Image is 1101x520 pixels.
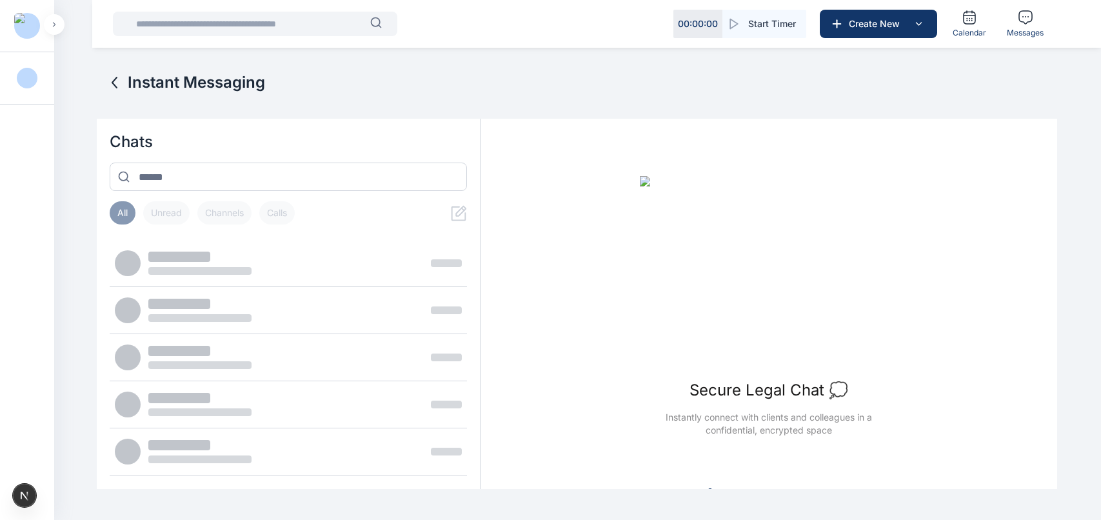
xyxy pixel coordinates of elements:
img: Logo [14,13,40,39]
a: Messages [1002,5,1049,43]
span: Instant Messaging [128,72,265,93]
button: Start Timer [722,10,806,38]
span: Your legal chats are [720,486,832,499]
span: Messages [1007,28,1044,38]
button: Create New [820,10,937,38]
a: Calendar [947,5,991,43]
a: secure [804,487,832,498]
button: Channels [197,201,252,225]
span: Instantly connect with clients and colleagues in a confidential, encrypted space [645,411,893,437]
span: Create New [844,17,911,30]
span: Start Timer [748,17,796,30]
h3: Secure Legal Chat 💭 [689,380,848,401]
button: Unread [143,201,190,225]
h2: Chats [110,132,467,152]
button: All [110,201,135,225]
p: 00 : 00 : 00 [678,17,718,30]
button: Calls [259,201,295,225]
span: Calendar [953,28,986,38]
img: No Open Chat [640,176,898,370]
button: Logo [10,15,44,36]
